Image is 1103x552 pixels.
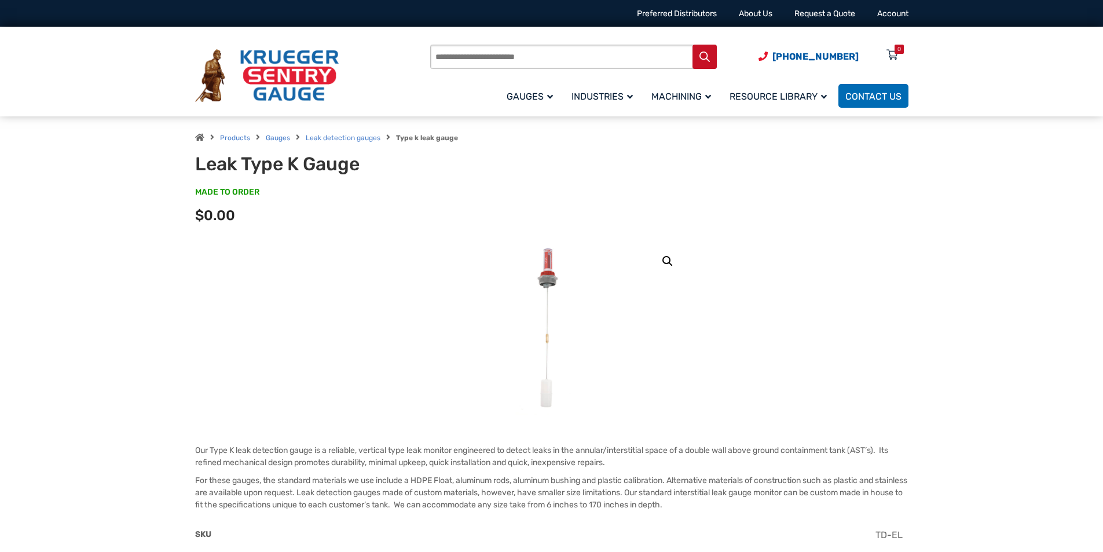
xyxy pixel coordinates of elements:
a: Request a Quote [794,9,855,19]
a: Preferred Distributors [637,9,717,19]
div: 0 [897,45,901,54]
img: Leak Detection Gauge [516,242,587,415]
span: SKU [195,529,211,539]
a: Resource Library [723,82,838,109]
span: $0.00 [195,207,235,224]
span: Contact Us [845,91,902,102]
a: View full-screen image gallery [657,251,678,272]
a: Gauges [266,134,290,142]
p: For these gauges, the standard materials we use include a HDPE Float, aluminum rods, aluminum bus... [195,474,908,511]
span: MADE TO ORDER [195,187,259,198]
a: Machining [644,82,723,109]
a: About Us [739,9,772,19]
a: Phone Number (920) 434-8860 [758,49,859,64]
span: Resource Library [730,91,827,102]
a: Gauges [500,82,565,109]
span: [PHONE_NUMBER] [772,51,859,62]
span: Machining [651,91,711,102]
p: Our Type K leak detection gauge is a reliable, vertical type leak monitor engineered to detect le... [195,444,908,469]
a: Contact Us [838,84,908,108]
span: TD-EL [875,529,903,540]
a: Account [877,9,908,19]
strong: Type k leak gauge [396,134,458,142]
img: Krueger Sentry Gauge [195,49,339,103]
a: Leak detection gauges [306,134,380,142]
a: Products [220,134,250,142]
span: Industries [571,91,633,102]
span: Gauges [507,91,553,102]
a: Industries [565,82,644,109]
h1: Leak Type K Gauge [195,153,481,175]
